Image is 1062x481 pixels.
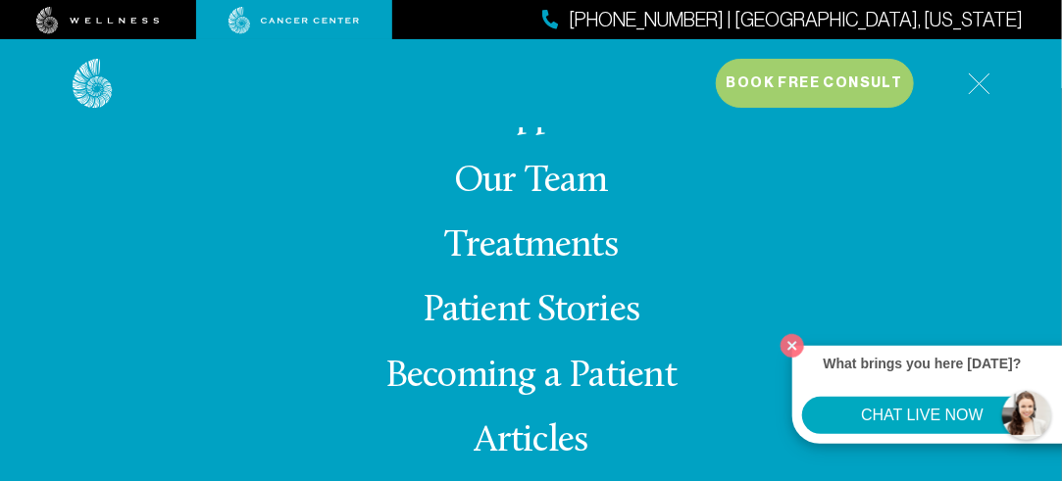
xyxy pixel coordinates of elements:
[73,59,113,109] img: logo
[542,6,1023,34] a: [PHONE_NUMBER] | [GEOGRAPHIC_DATA], [US_STATE]
[968,72,990,95] img: icon-hamburger
[569,6,1023,34] span: [PHONE_NUMBER] | [GEOGRAPHIC_DATA], [US_STATE]
[423,292,640,330] a: Patient Stories
[716,59,914,108] button: Book Free Consult
[228,7,360,34] img: cancer center
[385,358,677,396] a: Becoming a Patient
[444,227,618,265] a: Treatments
[423,98,639,136] a: Our Approach
[776,329,809,362] button: Close
[475,422,588,460] a: Articles
[454,163,608,201] a: Our Team
[824,356,1022,371] strong: What brings you here [DATE]?
[802,397,1042,434] button: CHAT LIVE NOW
[36,7,160,34] img: wellness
